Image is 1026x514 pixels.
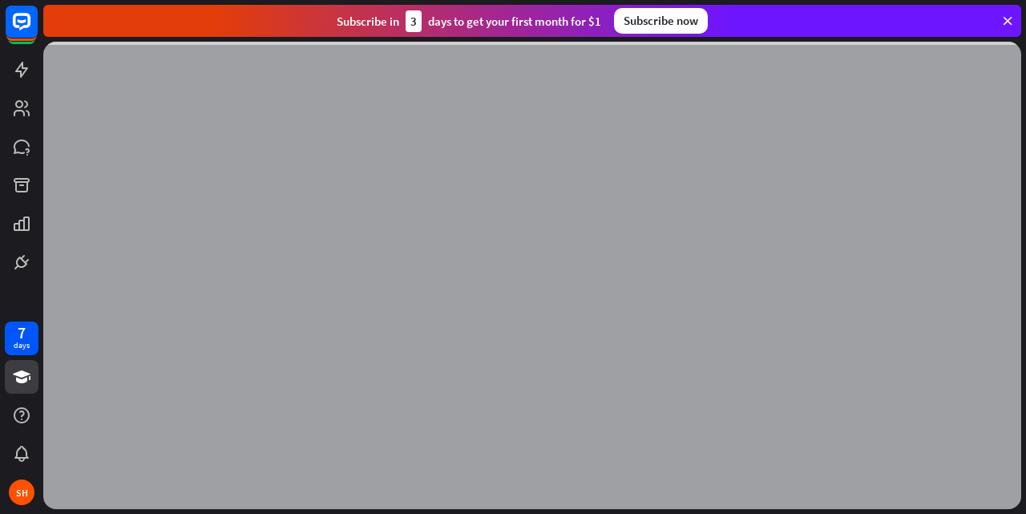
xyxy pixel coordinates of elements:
div: 7 [18,326,26,340]
a: 7 days [5,322,38,355]
div: SH [9,480,34,505]
div: Subscribe in days to get your first month for $1 [337,10,601,32]
div: 3 [406,10,422,32]
div: Subscribe now [614,8,708,34]
div: days [14,340,30,351]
